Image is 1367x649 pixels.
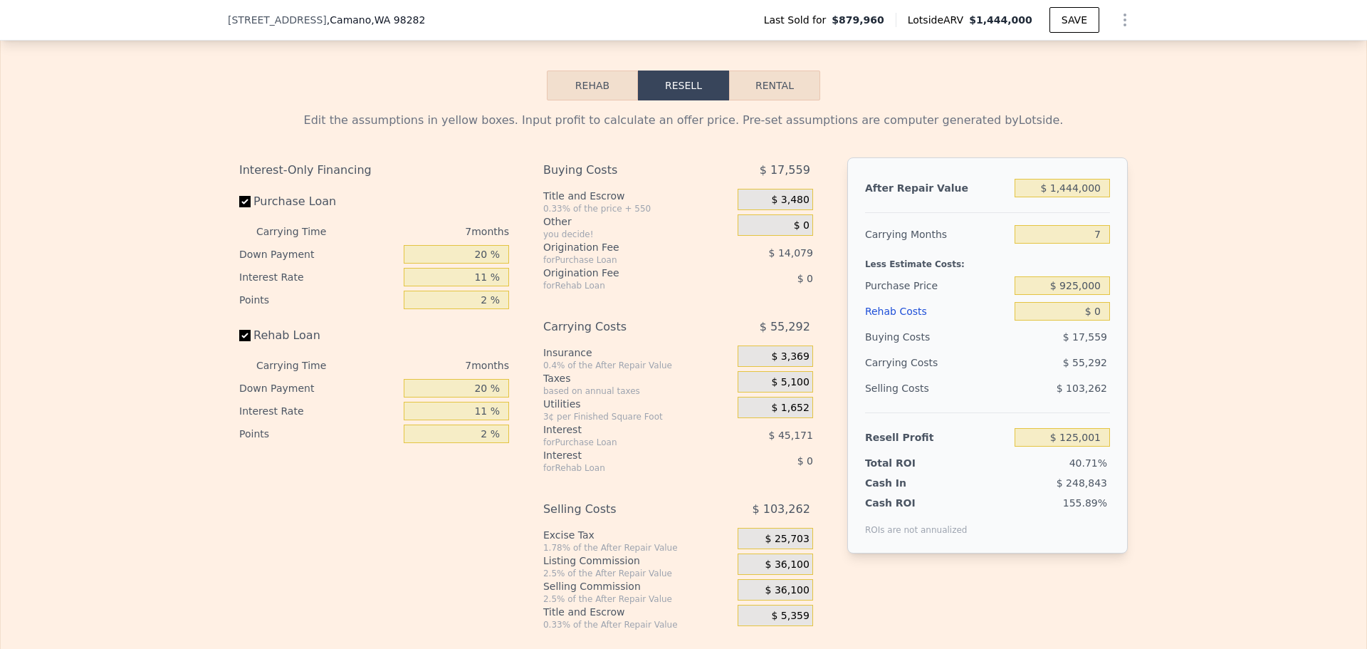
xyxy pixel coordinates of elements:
[543,605,732,619] div: Title and Escrow
[543,266,702,280] div: Origination Fee
[771,402,809,415] span: $ 1,652
[547,71,638,100] button: Rehab
[769,247,813,259] span: $ 14,079
[543,280,702,291] div: for Rehab Loan
[865,175,1009,201] div: After Repair Value
[771,194,809,207] span: $ 3,480
[769,430,813,441] span: $ 45,171
[239,330,251,341] input: Rehab Loan
[543,385,732,397] div: based on annual taxes
[228,13,327,27] span: [STREET_ADDRESS]
[543,554,732,568] div: Listing Commission
[543,229,732,240] div: you decide!
[543,314,702,340] div: Carrying Costs
[239,243,398,266] div: Down Payment
[1063,357,1107,368] span: $ 55,292
[865,273,1009,298] div: Purchase Price
[797,273,813,284] span: $ 0
[1049,7,1099,33] button: SAVE
[908,13,969,27] span: Lotside ARV
[543,360,732,371] div: 0.4% of the After Repair Value
[543,214,732,229] div: Other
[1069,457,1107,469] span: 40.71%
[543,397,732,411] div: Utilities
[865,510,968,536] div: ROIs are not annualized
[239,377,398,400] div: Down Payment
[865,476,954,490] div: Cash In
[543,462,702,474] div: for Rehab Loan
[239,323,398,348] label: Rehab Loan
[765,559,810,571] span: $ 36,100
[543,593,732,605] div: 2.5% of the After Repair Value
[543,448,702,462] div: Interest
[543,528,732,542] div: Excise Tax
[543,203,732,214] div: 0.33% of the price + 550
[1057,477,1107,489] span: $ 248,843
[865,375,1009,401] div: Selling Costs
[355,220,509,243] div: 7 months
[1057,383,1107,394] span: $ 103,262
[1111,6,1139,34] button: Show Options
[797,455,813,467] span: $ 0
[543,579,732,593] div: Selling Commission
[239,189,398,214] label: Purchase Loan
[760,314,810,340] span: $ 55,292
[764,13,832,27] span: Last Sold for
[239,157,509,183] div: Interest-Only Financing
[239,112,1128,129] div: Edit the assumptions in yellow boxes. Input profit to calculate an offer price. Pre-set assumptio...
[543,619,732,630] div: 0.33% of the After Repair Value
[327,13,426,27] span: , Camano
[865,496,968,510] div: Cash ROI
[543,411,732,422] div: 3¢ per Finished Square Foot
[239,196,251,207] input: Purchase Loan
[239,289,398,311] div: Points
[1063,497,1107,509] span: 155.89%
[865,298,1009,324] div: Rehab Costs
[832,13,884,27] span: $879,960
[729,71,820,100] button: Rental
[543,497,702,522] div: Selling Costs
[543,437,702,448] div: for Purchase Loan
[771,351,809,363] span: $ 3,369
[771,610,809,623] span: $ 5,359
[543,189,732,203] div: Title and Escrow
[865,247,1110,273] div: Less Estimate Costs:
[865,350,954,375] div: Carrying Costs
[239,400,398,422] div: Interest Rate
[865,456,954,470] div: Total ROI
[543,157,702,183] div: Buying Costs
[256,220,349,243] div: Carrying Time
[969,14,1032,26] span: $1,444,000
[543,542,732,554] div: 1.78% of the After Repair Value
[865,425,1009,450] div: Resell Profit
[1063,331,1107,343] span: $ 17,559
[794,219,810,232] span: $ 0
[771,376,809,389] span: $ 5,100
[865,222,1009,247] div: Carrying Months
[239,422,398,445] div: Points
[543,346,732,360] div: Insurance
[543,371,732,385] div: Taxes
[760,157,810,183] span: $ 17,559
[355,354,509,377] div: 7 months
[543,568,732,579] div: 2.5% of the After Repair Value
[543,422,702,437] div: Interest
[765,584,810,597] span: $ 36,100
[865,324,1009,350] div: Buying Costs
[543,240,702,254] div: Origination Fee
[765,533,810,546] span: $ 25,703
[752,497,810,522] span: $ 103,262
[638,71,729,100] button: Resell
[256,354,349,377] div: Carrying Time
[371,14,425,26] span: , WA 98282
[239,266,398,289] div: Interest Rate
[543,254,702,266] div: for Purchase Loan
